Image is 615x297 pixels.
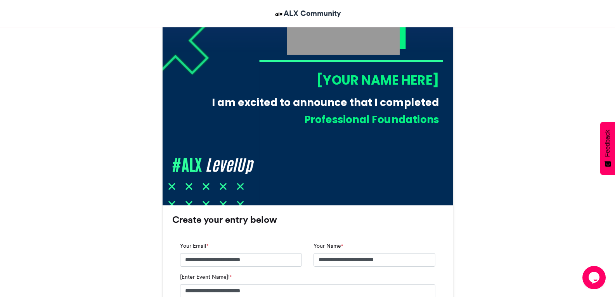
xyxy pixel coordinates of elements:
[582,266,607,289] iframe: chat widget
[314,242,343,250] label: Your Name
[180,242,208,250] label: Your Email
[274,9,284,19] img: ALX Community
[259,71,439,89] div: [YOUR NAME HERE]
[274,8,341,19] a: ALX Community
[217,112,439,127] div: Professional Foundations
[604,130,611,157] span: Feedback
[600,122,615,175] button: Feedback - Show survey
[180,273,232,281] label: [Enter Event Name]!
[172,215,443,224] h3: Create your entry below
[205,95,439,109] div: I am excited to announce that I completed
